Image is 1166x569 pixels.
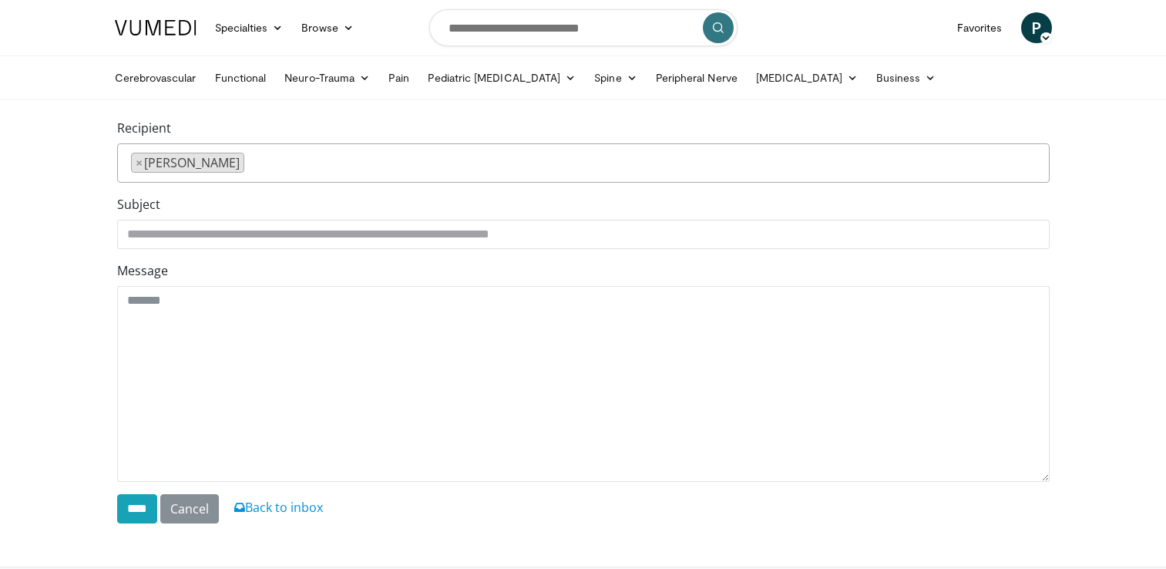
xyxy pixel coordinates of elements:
[234,499,323,516] a: Back to inbox
[275,62,379,93] a: Neuro-Trauma
[585,62,646,93] a: Spine
[1021,12,1052,43] a: Р
[206,12,293,43] a: Specialties
[867,62,946,93] a: Business
[747,62,867,93] a: [MEDICAL_DATA]
[160,494,219,524] a: Cancel
[647,62,747,93] a: Peripheral Nerve
[117,261,168,280] label: Message
[206,62,276,93] a: Functional
[418,62,585,93] a: Pediatric [MEDICAL_DATA]
[136,153,143,172] span: ×
[117,195,160,214] label: Subject
[115,20,197,35] img: VuMedi Logo
[292,12,363,43] a: Browse
[131,153,244,173] li: Jeremy Steinberger
[948,12,1012,43] a: Favorites
[117,119,171,137] label: Recipient
[429,9,738,46] input: Search topics, interventions
[379,62,418,93] a: Pain
[106,62,206,93] a: Cerebrovascular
